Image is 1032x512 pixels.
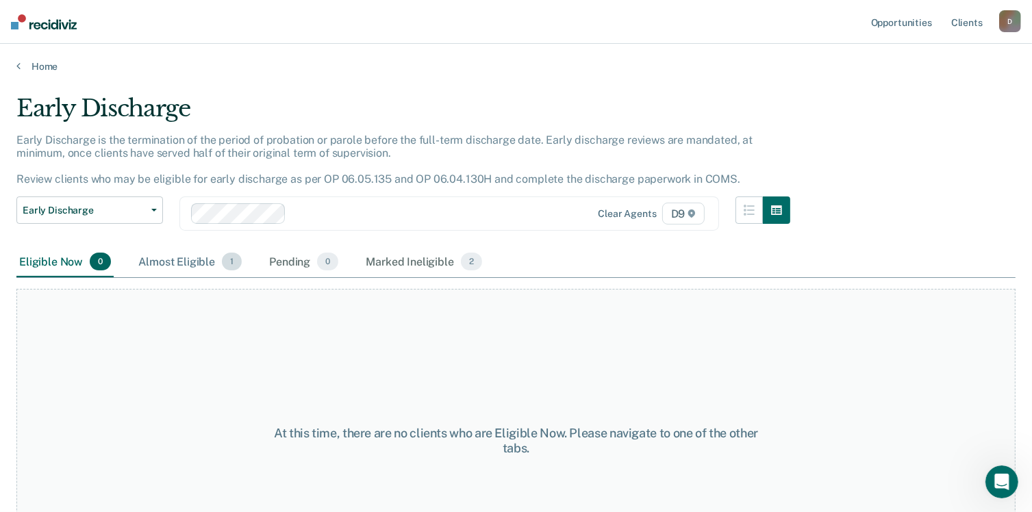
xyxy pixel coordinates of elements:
a: Home [16,60,1016,73]
div: At this time, there are no clients who are Eligible Now. Please navigate to one of the other tabs. [266,426,766,455]
span: 2 [461,253,482,270]
div: Eligible Now0 [16,247,114,277]
div: Early Discharge [16,94,790,133]
span: 0 [317,253,338,270]
span: D9 [662,203,705,225]
div: Marked Ineligible2 [363,247,485,277]
span: 0 [90,253,111,270]
button: D [999,10,1021,32]
span: 1 [222,253,242,270]
div: Pending0 [266,247,341,277]
span: Early Discharge [23,205,146,216]
div: Almost Eligible1 [136,247,244,277]
iframe: Intercom live chat [985,465,1018,498]
button: Early Discharge [16,196,163,224]
img: Recidiviz [11,14,77,29]
div: Clear agents [598,208,656,220]
p: Early Discharge is the termination of the period of probation or parole before the full-term disc... [16,133,753,186]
